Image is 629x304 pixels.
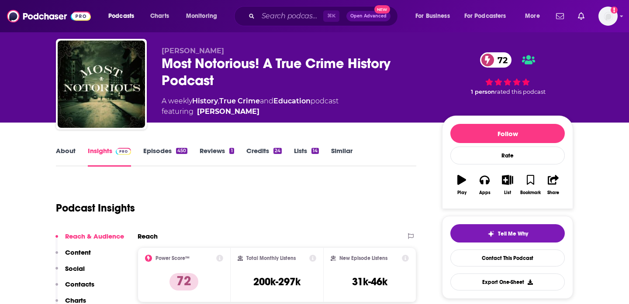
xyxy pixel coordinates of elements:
[246,255,296,261] h2: Total Monthly Listens
[162,96,339,117] div: A weekly podcast
[346,11,391,21] button: Open AdvancedNew
[143,147,187,167] a: Episodes450
[598,7,618,26] span: Logged in as anyalola
[350,14,387,18] span: Open Advanced
[176,148,187,154] div: 450
[156,255,190,261] h2: Power Score™
[519,9,551,23] button: open menu
[55,248,91,264] button: Content
[450,249,565,266] a: Contact This Podcast
[542,169,565,201] button: Share
[55,232,124,248] button: Reach & Audience
[273,97,311,105] a: Education
[450,224,565,243] button: tell me why sparkleTell Me Why
[352,275,387,288] h3: 31k-46k
[450,169,473,201] button: Play
[253,275,301,288] h3: 200k-297k
[102,9,145,23] button: open menu
[504,190,511,195] div: List
[116,148,131,155] img: Podchaser Pro
[162,47,224,55] span: [PERSON_NAME]
[442,47,573,101] div: 72 1 personrated this podcast
[242,6,406,26] div: Search podcasts, credits, & more...
[525,10,540,22] span: More
[55,280,94,296] button: Contacts
[145,9,174,23] a: Charts
[162,106,339,117] span: featuring
[219,97,260,105] a: True Crime
[415,10,450,22] span: For Business
[65,280,94,288] p: Contacts
[55,264,85,280] button: Social
[457,190,467,195] div: Play
[519,169,542,201] button: Bookmark
[487,230,494,237] img: tell me why sparkle
[473,169,496,201] button: Apps
[138,232,158,240] h2: Reach
[547,190,559,195] div: Share
[258,9,323,23] input: Search podcasts, credits, & more...
[611,7,618,14] svg: Add a profile image
[273,148,282,154] div: 24
[7,8,91,24] img: Podchaser - Follow, Share and Rate Podcasts
[495,89,546,95] span: rated this podcast
[108,10,134,22] span: Podcasts
[479,190,491,195] div: Apps
[169,273,198,290] p: 72
[150,10,169,22] span: Charts
[553,9,567,24] a: Show notifications dropdown
[323,10,339,22] span: ⌘ K
[56,147,76,167] a: About
[58,41,145,128] img: Most Notorious! A True Crime History Podcast
[339,255,387,261] h2: New Episode Listens
[246,147,282,167] a: Credits24
[65,264,85,273] p: Social
[464,10,506,22] span: For Podcasters
[520,190,541,195] div: Bookmark
[480,52,512,68] a: 72
[496,169,519,201] button: List
[459,9,519,23] button: open menu
[489,52,512,68] span: 72
[498,230,528,237] span: Tell Me Why
[294,147,319,167] a: Lists14
[88,147,131,167] a: InsightsPodchaser Pro
[450,273,565,290] button: Export One-Sheet
[65,248,91,256] p: Content
[471,89,495,95] span: 1 person
[192,97,218,105] a: History
[56,202,135,215] h1: Podcast Insights
[374,5,390,14] span: New
[180,9,228,23] button: open menu
[450,124,565,143] button: Follow
[65,232,124,240] p: Reach & Audience
[197,106,259,117] a: Erik Rivenes
[311,148,319,154] div: 14
[450,147,565,164] div: Rate
[229,148,234,154] div: 1
[200,147,234,167] a: Reviews1
[598,7,618,26] img: User Profile
[409,9,461,23] button: open menu
[186,10,217,22] span: Monitoring
[574,9,588,24] a: Show notifications dropdown
[598,7,618,26] button: Show profile menu
[331,147,353,167] a: Similar
[218,97,219,105] span: ,
[260,97,273,105] span: and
